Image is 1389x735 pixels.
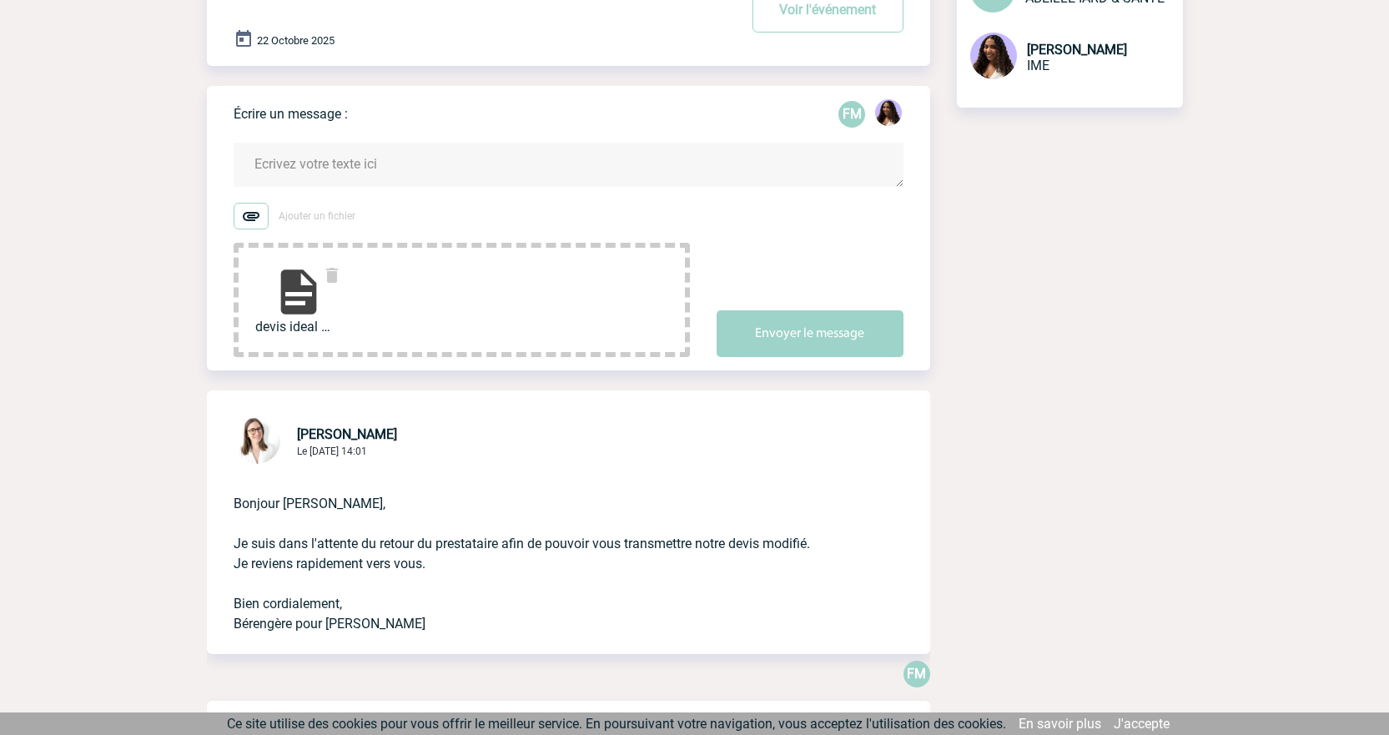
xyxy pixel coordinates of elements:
[255,319,342,335] span: devis ideal meetings...
[838,101,865,128] p: FM
[1114,716,1170,732] a: J'accepte
[838,101,865,128] div: Florence MATHIEU
[875,99,902,129] div: Jessica NETO BOGALHO
[970,33,1017,79] img: 131234-0.jpg
[272,265,325,319] img: file-document.svg
[903,661,930,687] div: Florence MATHIEU Hier à 17:38
[279,210,355,222] span: Ajouter un fichier
[322,265,342,285] img: delete.svg
[234,467,857,634] p: Bonjour [PERSON_NAME], Je suis dans l'attente du retour du prestataire afin de pouvoir vous trans...
[297,426,397,442] span: [PERSON_NAME]
[234,106,348,122] p: Écrire un message :
[227,716,1006,732] span: Ce site utilise des cookies pour vous offrir le meilleur service. En poursuivant votre navigation...
[234,417,280,464] img: 122719-0.jpg
[297,446,367,457] span: Le [DATE] 14:01
[903,661,930,687] p: FM
[1019,716,1101,732] a: En savoir plus
[1027,58,1049,73] span: IME
[717,310,903,357] button: Envoyer le message
[1027,42,1127,58] span: [PERSON_NAME]
[875,99,902,126] img: 131234-0.jpg
[257,34,335,47] span: 22 Octobre 2025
